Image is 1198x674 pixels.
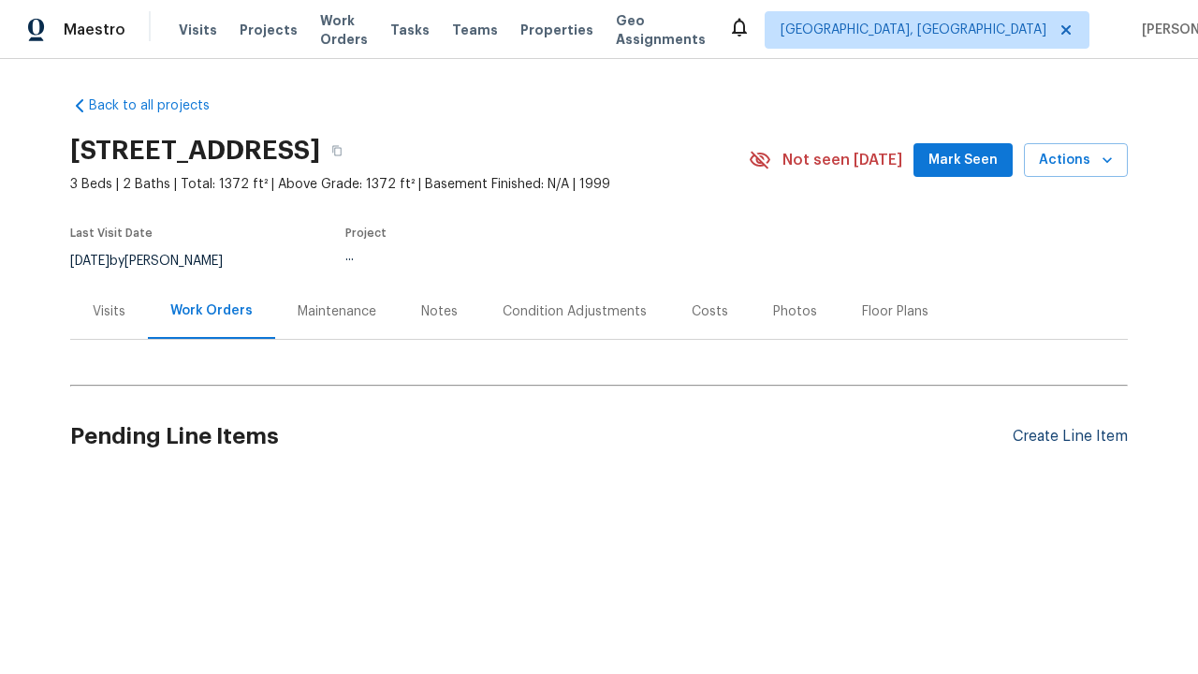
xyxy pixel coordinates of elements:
span: [DATE] [70,255,110,268]
span: Not seen [DATE] [782,151,902,169]
span: Maestro [64,21,125,39]
span: Tasks [390,23,430,37]
div: Visits [93,302,125,321]
div: Maintenance [298,302,376,321]
span: [GEOGRAPHIC_DATA], [GEOGRAPHIC_DATA] [781,21,1046,39]
div: Work Orders [170,301,253,320]
span: Properties [520,21,593,39]
button: Copy Address [320,134,354,168]
div: Create Line Item [1013,428,1128,446]
div: ... [345,250,705,263]
span: Work Orders [320,11,368,49]
span: Actions [1039,149,1113,172]
h2: Pending Line Items [70,393,1013,480]
div: Costs [692,302,728,321]
a: Back to all projects [70,96,250,115]
button: Mark Seen [913,143,1013,178]
div: Condition Adjustments [503,302,647,321]
span: Project [345,227,387,239]
span: Teams [452,21,498,39]
button: Actions [1024,143,1128,178]
div: Floor Plans [862,302,928,321]
span: Mark Seen [928,149,998,172]
div: Photos [773,302,817,321]
span: Projects [240,21,298,39]
span: Geo Assignments [616,11,706,49]
span: Last Visit Date [70,227,153,239]
span: 3 Beds | 2 Baths | Total: 1372 ft² | Above Grade: 1372 ft² | Basement Finished: N/A | 1999 [70,175,749,194]
h2: [STREET_ADDRESS] [70,141,320,160]
div: Notes [421,302,458,321]
span: Visits [179,21,217,39]
div: by [PERSON_NAME] [70,250,245,272]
